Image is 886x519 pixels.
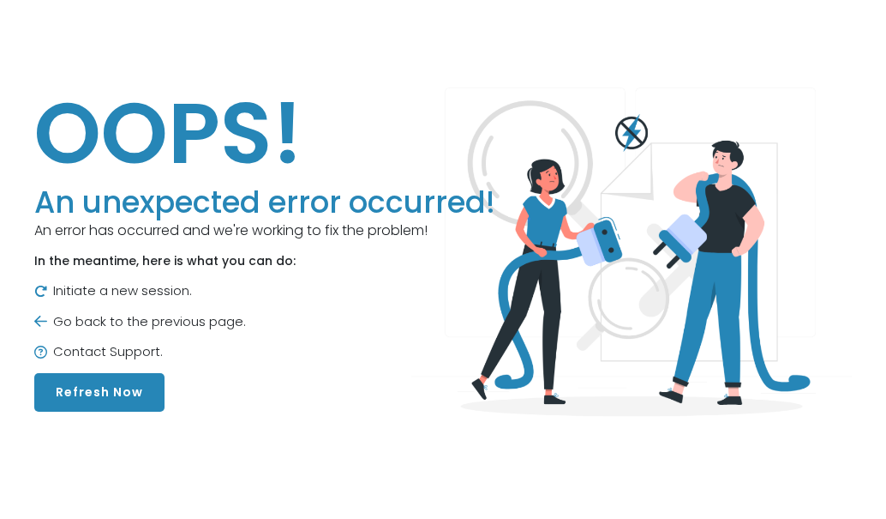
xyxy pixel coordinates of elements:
h3: An unexpected error occurred! [34,184,495,220]
p: Contact Support. [34,342,495,362]
p: Go back to the previous page. [34,312,495,332]
p: An error has occurred and we're working to fix the problem! [34,220,495,241]
p: In the meantime, here is what you can do: [34,252,495,270]
p: Initiate a new session. [34,281,495,301]
h1: OOPS! [34,81,495,184]
button: Refresh Now [34,373,165,412]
